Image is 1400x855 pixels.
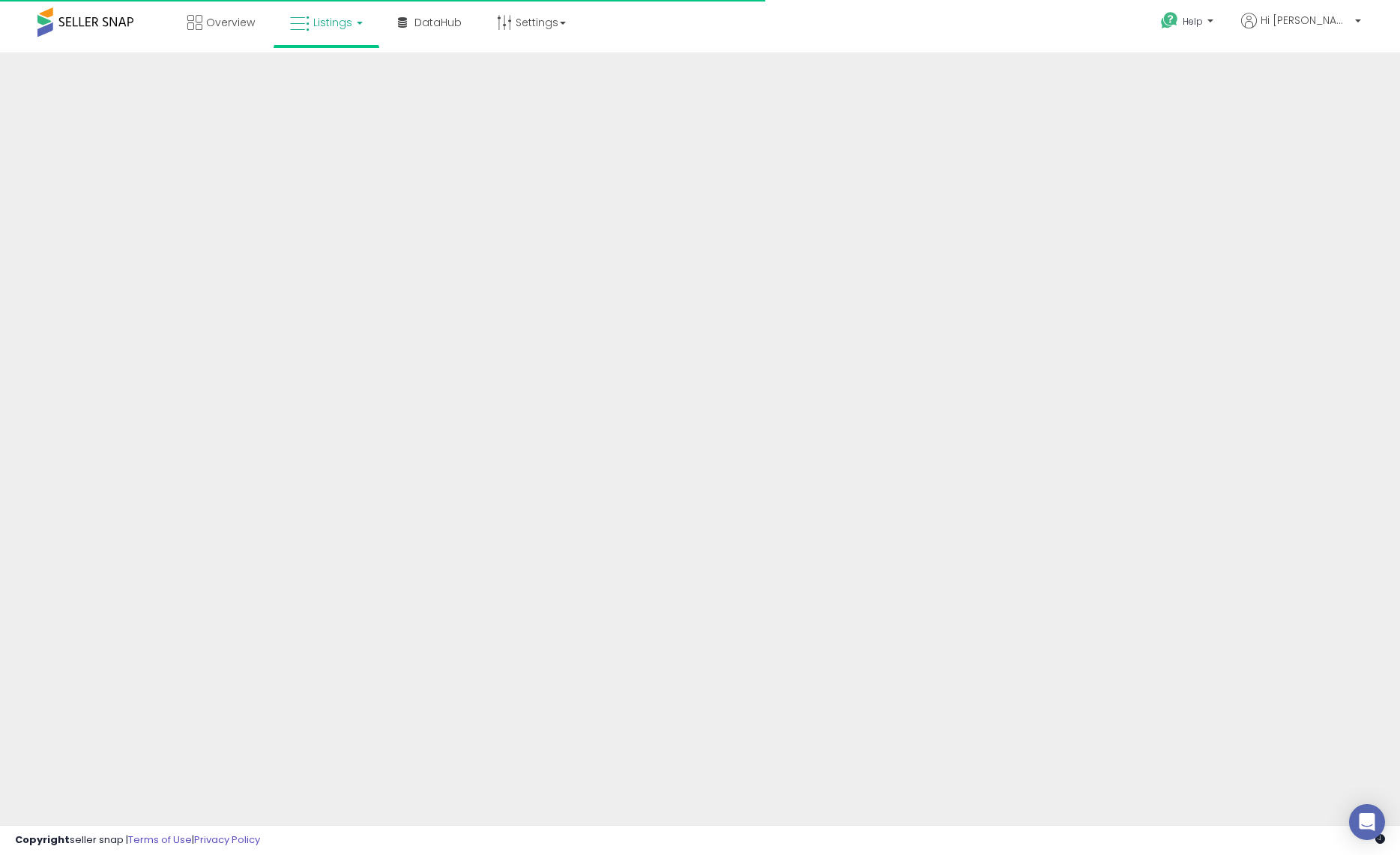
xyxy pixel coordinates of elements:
span: Hi [PERSON_NAME] [1261,13,1351,28]
div: Open Intercom Messenger [1349,804,1385,840]
a: Hi [PERSON_NAME] [1241,13,1361,46]
i: Get Help [1160,11,1179,30]
span: Overview [206,15,255,30]
a: Privacy Policy [194,833,260,847]
a: Terms of Use [128,833,192,847]
strong: Copyright [15,833,70,847]
span: Listings [313,15,352,30]
span: Help [1183,15,1203,28]
div: seller snap | | [15,833,260,848]
span: DataHub [414,15,462,30]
